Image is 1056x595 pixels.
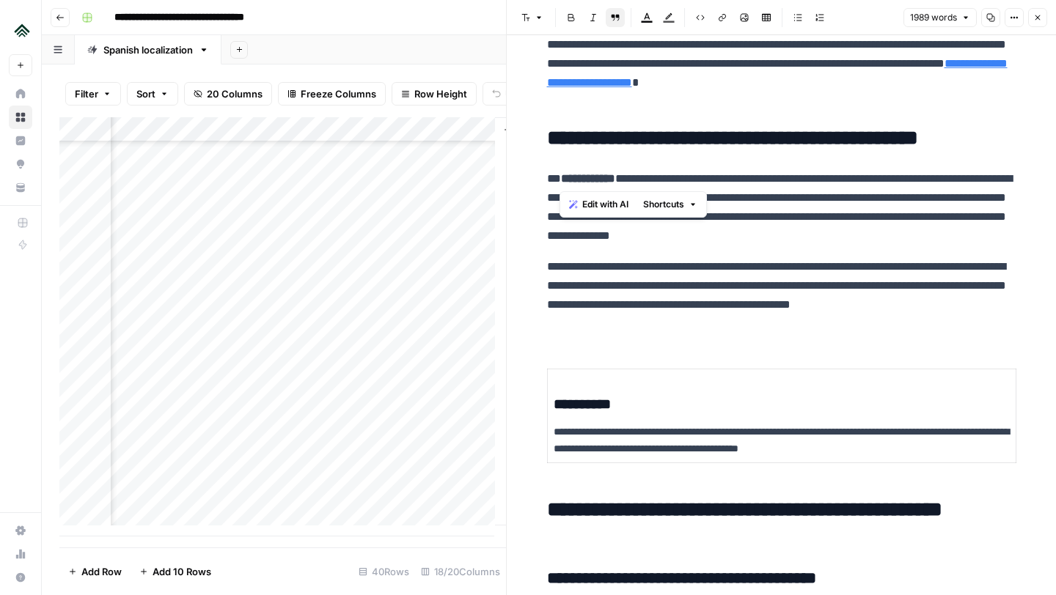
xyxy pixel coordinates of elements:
div: Spanish localization [103,42,193,57]
div: Palabras clave [172,86,233,96]
span: Row Height [414,86,467,101]
span: Add Row [81,564,122,579]
button: 1989 words [903,8,977,27]
div: 40 Rows [353,560,415,583]
span: Freeze Columns [301,86,376,101]
img: tab_domain_overview_orange.svg [61,85,73,97]
button: Shortcuts [637,195,703,214]
img: Uplisting Logo [9,17,35,43]
button: Undo [483,82,540,106]
span: Add 10 Rows [153,564,211,579]
img: logo_orange.svg [23,23,35,35]
span: 20 Columns [207,86,263,101]
a: Home [9,82,32,106]
a: Opportunities [9,152,32,176]
button: Workspace: Uplisting [9,12,32,48]
span: Sort [136,86,155,101]
button: 20 Columns [184,82,272,106]
button: Edit with AI [563,195,634,214]
button: Freeze Columns [278,82,386,106]
button: Row Height [392,82,477,106]
div: 18/20 Columns [415,560,506,583]
a: Insights [9,129,32,152]
button: Filter [65,82,121,106]
div: v 4.0.25 [41,23,72,35]
span: Edit with AI [582,198,628,211]
a: Settings [9,519,32,542]
a: Your Data [9,176,32,199]
button: Help + Support [9,566,32,589]
a: Usage [9,542,32,566]
a: Browse [9,106,32,129]
img: tab_keywords_by_traffic_grey.svg [156,85,168,97]
span: 1989 words [910,11,957,24]
button: Add Row [59,560,131,583]
div: Dominio: [DOMAIN_NAME] [38,38,164,50]
button: Sort [127,82,178,106]
a: Spanish localization [75,35,221,64]
div: Dominio [77,86,112,96]
button: Add 10 Rows [131,560,220,583]
span: Filter [75,86,98,101]
span: Shortcuts [643,198,684,211]
img: website_grey.svg [23,38,35,50]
